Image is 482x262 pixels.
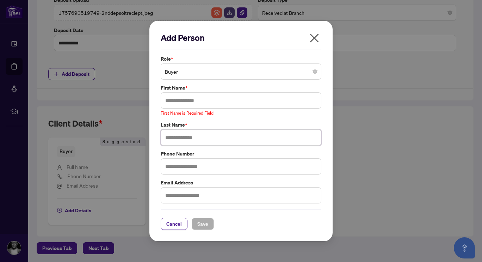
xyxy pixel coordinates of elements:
[313,69,317,74] span: close-circle
[165,65,317,78] span: Buyer
[161,150,321,158] label: Phone Number
[454,237,475,258] button: Open asap
[192,218,214,230] button: Save
[161,179,321,187] label: Email Address
[161,218,187,230] button: Cancel
[161,32,321,43] h2: Add Person
[161,121,321,129] label: Last Name
[161,110,214,116] span: First Name is Required Field
[161,55,321,63] label: Role
[309,32,320,44] span: close
[161,84,321,92] label: First Name
[166,218,182,230] span: Cancel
